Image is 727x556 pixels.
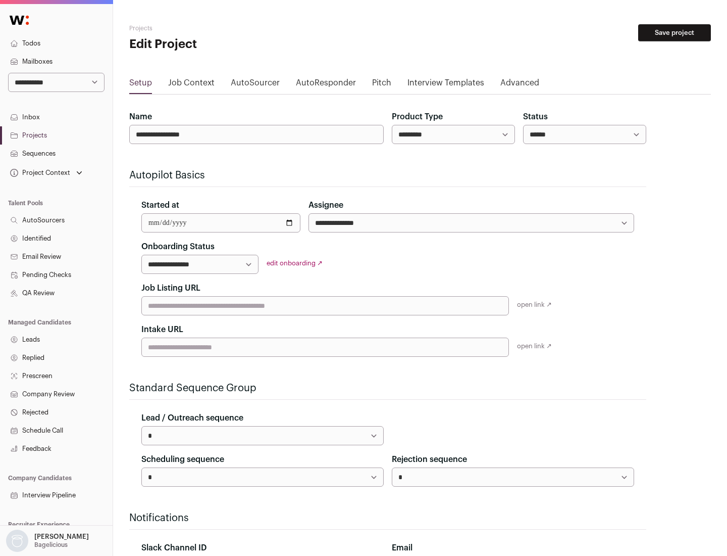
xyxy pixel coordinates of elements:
[638,24,711,41] button: Save project
[129,77,152,93] a: Setup
[500,77,539,93] a: Advanced
[231,77,280,93] a: AutoSourcer
[8,166,84,180] button: Open dropdown
[308,199,343,211] label: Assignee
[392,542,634,554] div: Email
[129,511,646,525] h2: Notifications
[141,323,183,336] label: Intake URL
[141,542,206,554] label: Slack Channel ID
[267,260,323,266] a: edit onboarding ↗
[296,77,356,93] a: AutoResponder
[129,381,646,395] h2: Standard Sequence Group
[34,533,89,541] p: [PERSON_NAME]
[168,77,215,93] a: Job Context
[372,77,391,93] a: Pitch
[34,541,68,549] p: Bagelicious
[129,168,646,182] h2: Autopilot Basics
[4,530,91,552] button: Open dropdown
[129,24,323,32] h2: Projects
[141,453,224,466] label: Scheduling sequence
[392,111,443,123] label: Product Type
[129,36,323,53] h1: Edit Project
[141,282,200,294] label: Job Listing URL
[4,10,34,30] img: Wellfound
[392,453,467,466] label: Rejection sequence
[141,241,215,253] label: Onboarding Status
[129,111,152,123] label: Name
[141,412,243,424] label: Lead / Outreach sequence
[8,169,70,177] div: Project Context
[141,199,179,211] label: Started at
[407,77,484,93] a: Interview Templates
[6,530,28,552] img: nopic.png
[523,111,548,123] label: Status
